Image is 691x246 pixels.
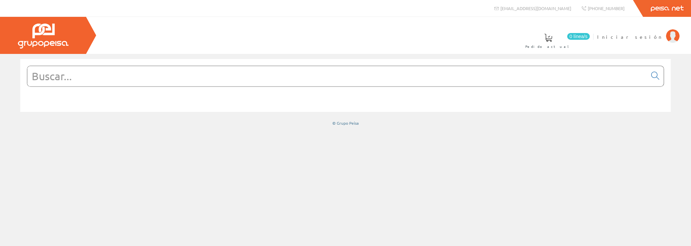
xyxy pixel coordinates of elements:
[567,33,590,40] span: 0 línea/s
[27,66,647,86] input: Buscar...
[597,33,663,40] span: Iniciar sesión
[20,120,671,126] div: © Grupo Peisa
[597,28,680,34] a: Iniciar sesión
[588,5,625,11] span: [PHONE_NUMBER]
[525,43,571,50] span: Pedido actual
[18,24,68,49] img: Grupo Peisa
[500,5,571,11] span: [EMAIL_ADDRESS][DOMAIN_NAME]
